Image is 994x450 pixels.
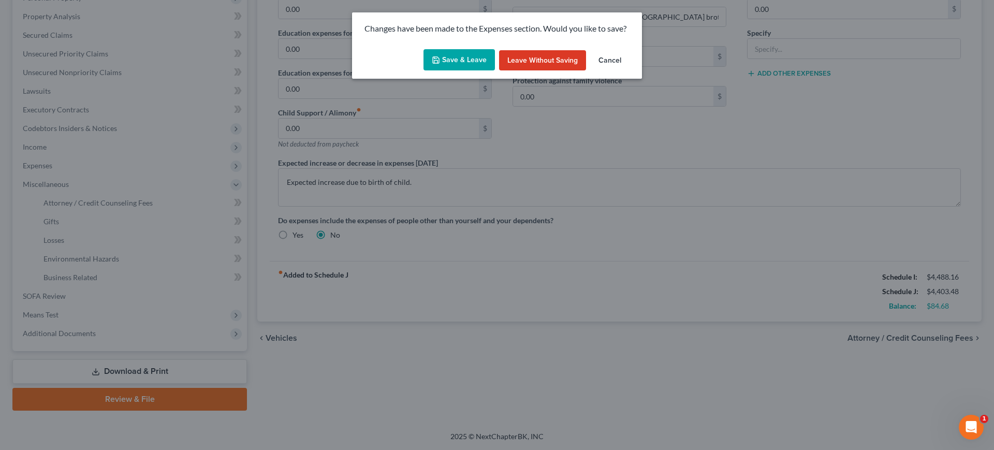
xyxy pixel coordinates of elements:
[590,50,630,71] button: Cancel
[499,50,586,71] button: Leave without Saving
[959,415,984,440] iframe: Intercom live chat
[423,49,495,71] button: Save & Leave
[980,415,988,423] span: 1
[364,23,630,35] p: Changes have been made to the Expenses section. Would you like to save?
